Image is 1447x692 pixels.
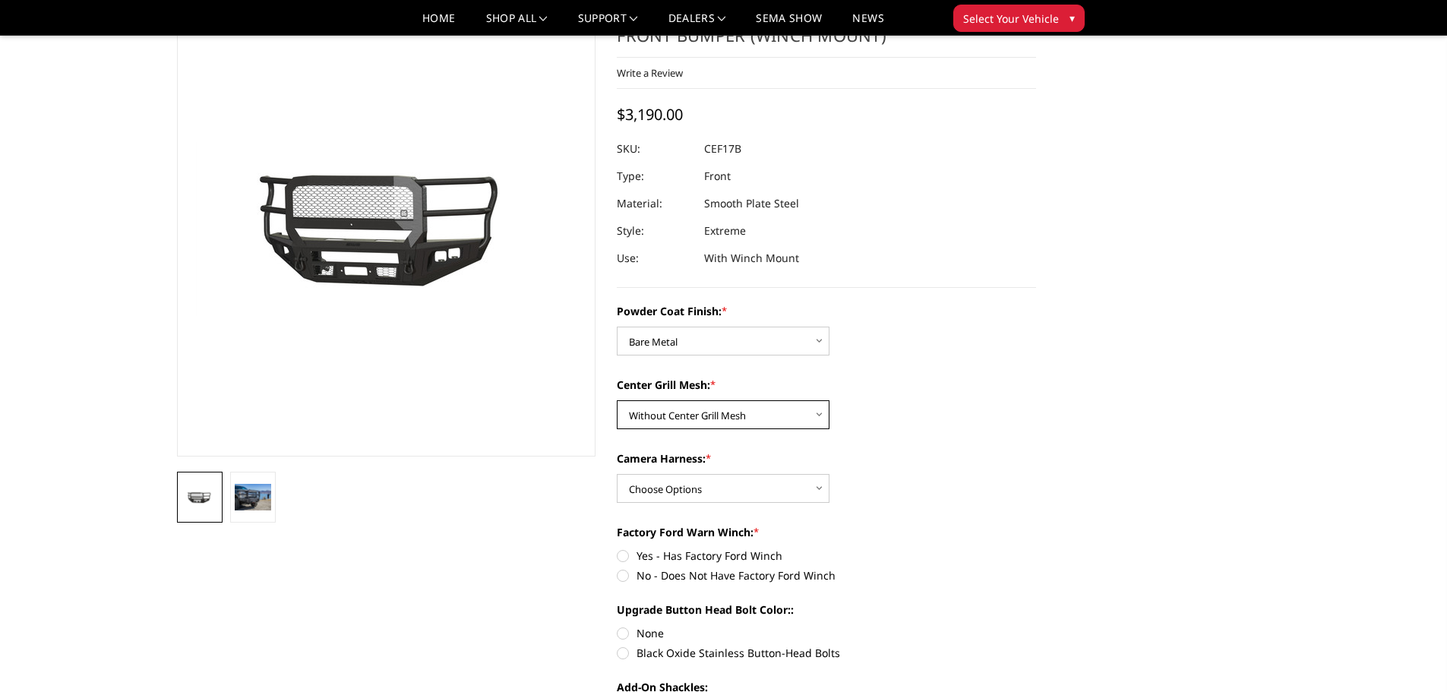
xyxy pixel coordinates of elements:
[617,450,1036,466] label: Camera Harness:
[617,66,683,80] a: Write a Review
[704,245,799,272] dd: With Winch Mount
[617,602,1036,618] label: Upgrade Button Head Bolt Color::
[963,11,1059,27] span: Select Your Vehicle
[617,524,1036,540] label: Factory Ford Warn Winch:
[617,645,1036,661] label: Black Oxide Stainless Button-Head Bolts
[486,13,548,35] a: shop all
[617,135,693,163] dt: SKU:
[704,135,741,163] dd: CEF17B
[756,13,822,35] a: SEMA Show
[422,13,455,35] a: Home
[617,377,1036,393] label: Center Grill Mesh:
[182,489,218,506] img: 2017-2022 Ford F250-350-A2 Series-Extreme Front Bumper (winch mount)
[617,245,693,272] dt: Use:
[177,1,596,457] a: 2017-2022 Ford F250-350-A2 Series-Extreme Front Bumper (winch mount)
[617,625,1036,641] label: None
[617,163,693,190] dt: Type:
[617,548,1036,564] label: Yes - Has Factory Ford Winch
[617,217,693,245] dt: Style:
[704,190,799,217] dd: Smooth Plate Steel
[617,190,693,217] dt: Material:
[617,567,1036,583] label: No - Does Not Have Factory Ford Winch
[852,13,883,35] a: News
[953,5,1085,32] button: Select Your Vehicle
[704,217,746,245] dd: Extreme
[704,163,731,190] dd: Front
[617,104,683,125] span: $3,190.00
[1069,10,1075,26] span: ▾
[235,484,271,510] img: 2017-2022 Ford F250-350-A2 Series-Extreme Front Bumper (winch mount)
[578,13,638,35] a: Support
[668,13,726,35] a: Dealers
[617,303,1036,319] label: Powder Coat Finish:
[1371,619,1447,692] iframe: Chat Widget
